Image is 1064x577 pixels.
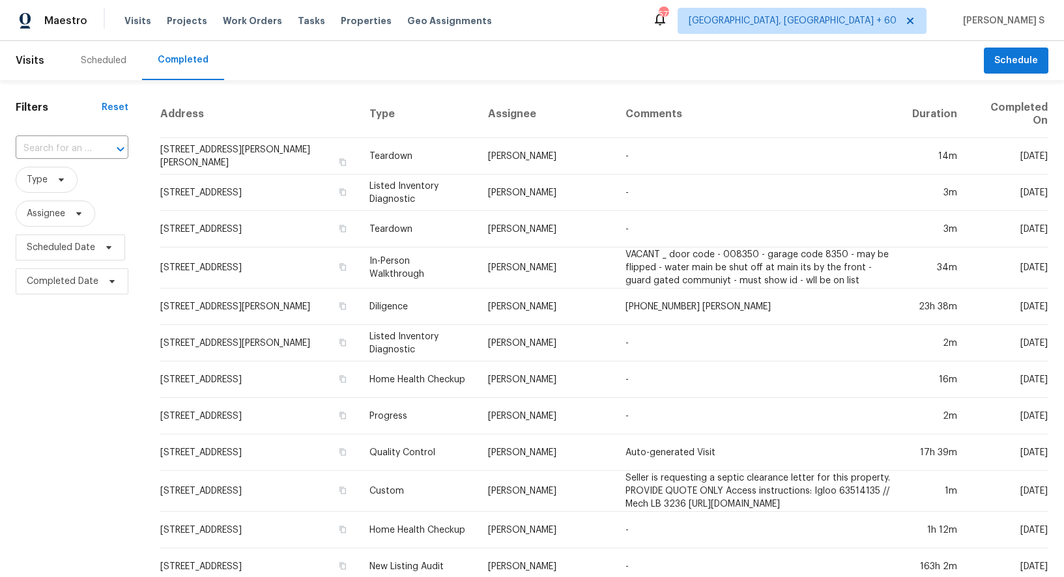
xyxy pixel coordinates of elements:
button: Copy Address [337,524,349,535]
div: 577 [659,8,668,21]
span: Work Orders [223,14,282,27]
div: Completed [158,53,208,66]
td: [DATE] [968,138,1048,175]
td: Diligence [359,288,478,325]
td: [STREET_ADDRESS][PERSON_NAME] [160,288,359,325]
span: Scheduled Date [27,241,95,254]
td: [DATE] [968,471,1048,512]
button: Copy Address [337,337,349,348]
td: - [615,325,902,361]
td: - [615,138,902,175]
button: Copy Address [337,446,349,458]
td: [PERSON_NAME] [478,325,616,361]
span: [GEOGRAPHIC_DATA], [GEOGRAPHIC_DATA] + 60 [689,14,897,27]
td: - [615,361,902,398]
td: [PERSON_NAME] [478,434,616,471]
th: Completed On [968,91,1048,138]
td: 3m [902,175,968,211]
td: 1m [902,471,968,512]
div: Reset [102,101,128,114]
td: Listed Inventory Diagnostic [359,175,478,211]
span: Type [27,173,48,186]
td: 16m [902,361,968,398]
td: - [615,398,902,434]
td: [DATE] [968,434,1048,471]
th: Comments [615,91,902,138]
h1: Filters [16,101,102,114]
span: Completed Date [27,275,98,288]
td: Home Health Checkup [359,512,478,548]
td: [STREET_ADDRESS] [160,434,359,471]
span: Schedule [994,53,1038,69]
td: Progress [359,398,478,434]
td: Seller is requesting a septic clearance letter for this property. PROVIDE QUOTE ONLY Access instr... [615,471,902,512]
span: Tasks [298,16,325,25]
td: - [615,211,902,247]
span: Visits [16,46,44,75]
td: [STREET_ADDRESS][PERSON_NAME][PERSON_NAME] [160,138,359,175]
span: Properties [341,14,392,27]
td: 23h 38m [902,288,968,325]
button: Copy Address [337,300,349,312]
td: [PERSON_NAME] [478,361,616,398]
td: [PERSON_NAME] [478,471,616,512]
td: [PERSON_NAME] [478,138,616,175]
input: Search for an address... [16,139,92,159]
button: Copy Address [337,261,349,273]
th: Type [359,91,478,138]
td: [DATE] [968,361,1048,398]
button: Schedule [984,48,1048,74]
td: [PERSON_NAME] [478,288,616,325]
td: 17h 39m [902,434,968,471]
td: Home Health Checkup [359,361,478,398]
button: Copy Address [337,186,349,198]
td: [PERSON_NAME] [478,398,616,434]
td: [DATE] [968,211,1048,247]
td: [PERSON_NAME] [478,512,616,548]
button: Copy Address [337,410,349,421]
th: Assignee [478,91,616,138]
span: Maestro [44,14,87,27]
span: Projects [167,14,207,27]
td: 2m [902,398,968,434]
td: - [615,175,902,211]
td: Custom [359,471,478,512]
th: Address [160,91,359,138]
td: 1h 12m [902,512,968,548]
td: VACANT _ door code - 008350 - garage code 8350 - may be flipped - water main be shut off at main ... [615,247,902,288]
div: Scheduled [81,54,126,67]
td: [PERSON_NAME] [478,247,616,288]
td: [STREET_ADDRESS] [160,175,359,211]
button: Copy Address [337,373,349,385]
td: [DATE] [968,175,1048,211]
button: Open [111,140,130,158]
td: [DATE] [968,325,1048,361]
td: In-Person Walkthrough [359,247,478,288]
td: [STREET_ADDRESS][PERSON_NAME] [160,325,359,361]
td: 14m [902,138,968,175]
td: [PERSON_NAME] [478,211,616,247]
button: Copy Address [337,223,349,234]
span: Visits [124,14,151,27]
span: Assignee [27,207,65,220]
td: [STREET_ADDRESS] [160,512,359,548]
td: [STREET_ADDRESS] [160,361,359,398]
td: 2m [902,325,968,361]
td: [STREET_ADDRESS] [160,398,359,434]
td: [STREET_ADDRESS] [160,211,359,247]
td: [DATE] [968,512,1048,548]
td: [PERSON_NAME] [478,175,616,211]
th: Duration [902,91,968,138]
td: Auto-generated Visit [615,434,902,471]
td: [STREET_ADDRESS] [160,471,359,512]
td: 34m [902,247,968,288]
td: Teardown [359,211,478,247]
button: Copy Address [337,560,349,572]
td: Teardown [359,138,478,175]
td: Listed Inventory Diagnostic [359,325,478,361]
td: Quality Control [359,434,478,471]
button: Copy Address [337,156,349,168]
td: [PHONE_NUMBER] [PERSON_NAME] [615,288,902,325]
td: [DATE] [968,288,1048,325]
span: Geo Assignments [407,14,492,27]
